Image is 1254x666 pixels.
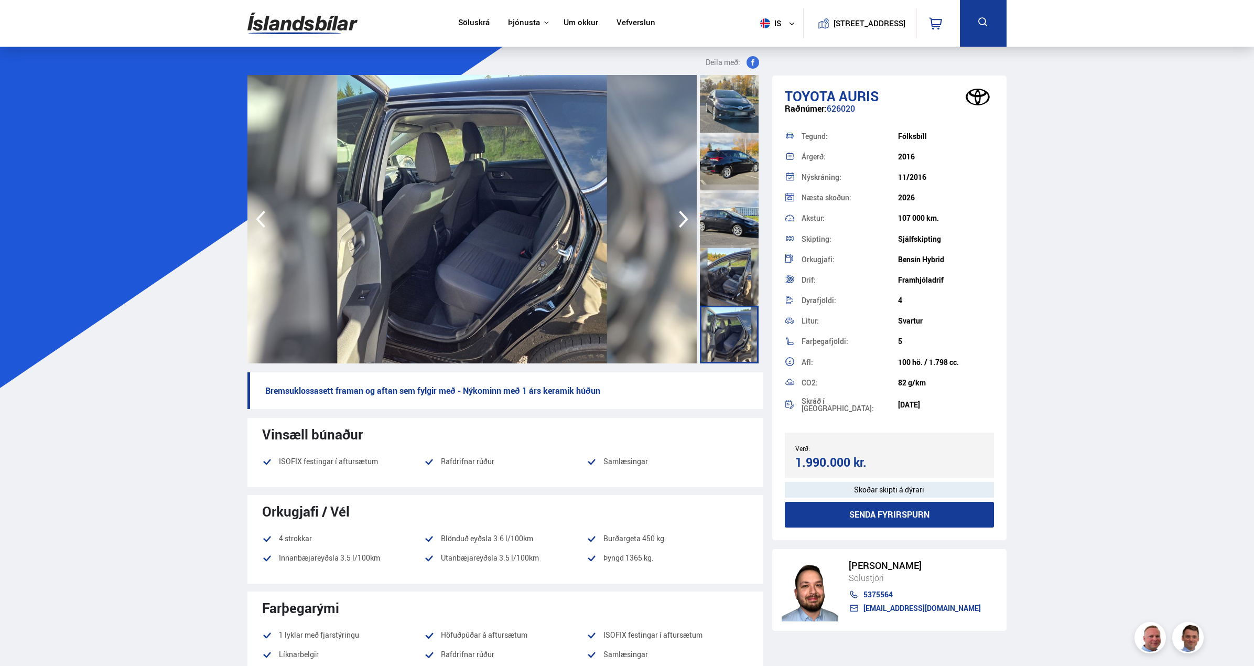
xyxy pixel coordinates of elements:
[898,153,994,161] div: 2016
[898,173,994,181] div: 11/2016
[785,104,994,124] div: 626020
[508,18,540,28] button: Þjónusta
[898,194,994,202] div: 2026
[802,398,898,412] div: Skráð í [GEOGRAPHIC_DATA]:
[849,560,981,571] div: [PERSON_NAME]
[247,372,763,409] p: Bremsuklossasett framan og aftan sem fylgir með - Nýkominn með 1 árs keramik húðun
[424,455,586,468] li: Rafdrifnar rúður
[837,19,901,28] button: [STREET_ADDRESS]
[802,256,898,263] div: Orkugjafi:
[262,503,749,519] div: Orkugjafi / Vél
[898,401,994,409] div: [DATE]
[957,81,999,113] img: brand logo
[802,317,898,325] div: Litur:
[898,296,994,305] div: 4
[424,648,586,661] li: Rafdrifnar rúður
[785,482,994,498] div: Skoðar skipti á dýrari
[785,502,994,528] button: Senda fyrirspurn
[262,648,424,661] li: Líknarbelgir
[785,87,836,105] span: Toyota
[849,571,981,585] div: Sölustjóri
[617,18,655,29] a: Vefverslun
[898,317,994,325] div: Svartur
[587,532,749,545] li: Burðargeta 450 kg.
[802,214,898,222] div: Akstur:
[898,337,994,346] div: 5
[802,297,898,304] div: Dyrafjöldi:
[802,194,898,201] div: Næsta skoðun:
[8,4,40,36] button: Opna LiveChat spjallviðmót
[802,153,898,160] div: Árgerð:
[898,255,994,264] div: Bensín Hybrid
[587,552,749,571] li: Þyngd 1365 kg.
[262,532,424,545] li: 4 strokkar
[424,629,586,641] li: Höfuðpúðar á aftursætum
[756,18,782,28] span: is
[262,629,424,641] li: 1 lyklar með fjarstýringu
[898,214,994,222] div: 107 000 km.
[809,8,911,38] a: [STREET_ADDRESS]
[849,604,981,613] a: [EMAIL_ADDRESS][DOMAIN_NAME]
[898,235,994,243] div: Sjálfskipting
[802,359,898,366] div: Afl:
[849,590,981,599] a: 5375564
[802,276,898,284] div: Drif:
[898,276,994,284] div: Framhjóladrif
[247,6,358,40] img: G0Ugv5HjCgRt.svg
[424,532,586,545] li: Blönduð eyðsla 3.6 l/100km
[802,235,898,243] div: Skipting:
[760,18,770,28] img: svg+xml;base64,PHN2ZyB4bWxucz0iaHR0cDovL3d3dy53My5vcmcvMjAwMC9zdmciIHdpZHRoPSI1MTIiIGhlaWdodD0iNT...
[1174,624,1205,655] img: FbJEzSuNWCJXmdc-.webp
[802,133,898,140] div: Tegund:
[706,56,740,69] span: Deila með:
[785,103,827,114] span: Raðnúmer:
[262,426,749,442] div: Vinsæll búnaður
[782,558,838,621] img: nhp88E3Fdnt1Opn2.png
[458,18,490,29] a: Söluskrá
[587,455,749,475] li: Samlæsingar
[839,87,879,105] span: Auris
[262,552,424,564] li: Innanbæjareyðsla 3.5 l/100km
[262,600,749,616] div: Farþegarými
[898,379,994,387] div: 82 g/km
[701,56,763,69] button: Deila með:
[564,18,598,29] a: Um okkur
[262,455,424,468] li: ISOFIX festingar í aftursætum
[756,8,803,39] button: is
[898,358,994,367] div: 100 hö. / 1.798 cc.
[802,174,898,181] div: Nýskráning:
[802,338,898,345] div: Farþegafjöldi:
[1136,624,1167,655] img: siFngHWaQ9KaOqBr.png
[898,132,994,141] div: Fólksbíll
[697,75,1146,363] img: 3728428.jpeg
[795,445,889,452] div: Verð:
[795,455,886,469] div: 1.990.000 kr.
[587,629,749,641] li: ISOFIX festingar í aftursætum
[802,379,898,386] div: CO2:
[424,552,586,564] li: Utanbæjareyðsla 3.5 l/100km
[247,75,697,363] img: 3728427.jpeg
